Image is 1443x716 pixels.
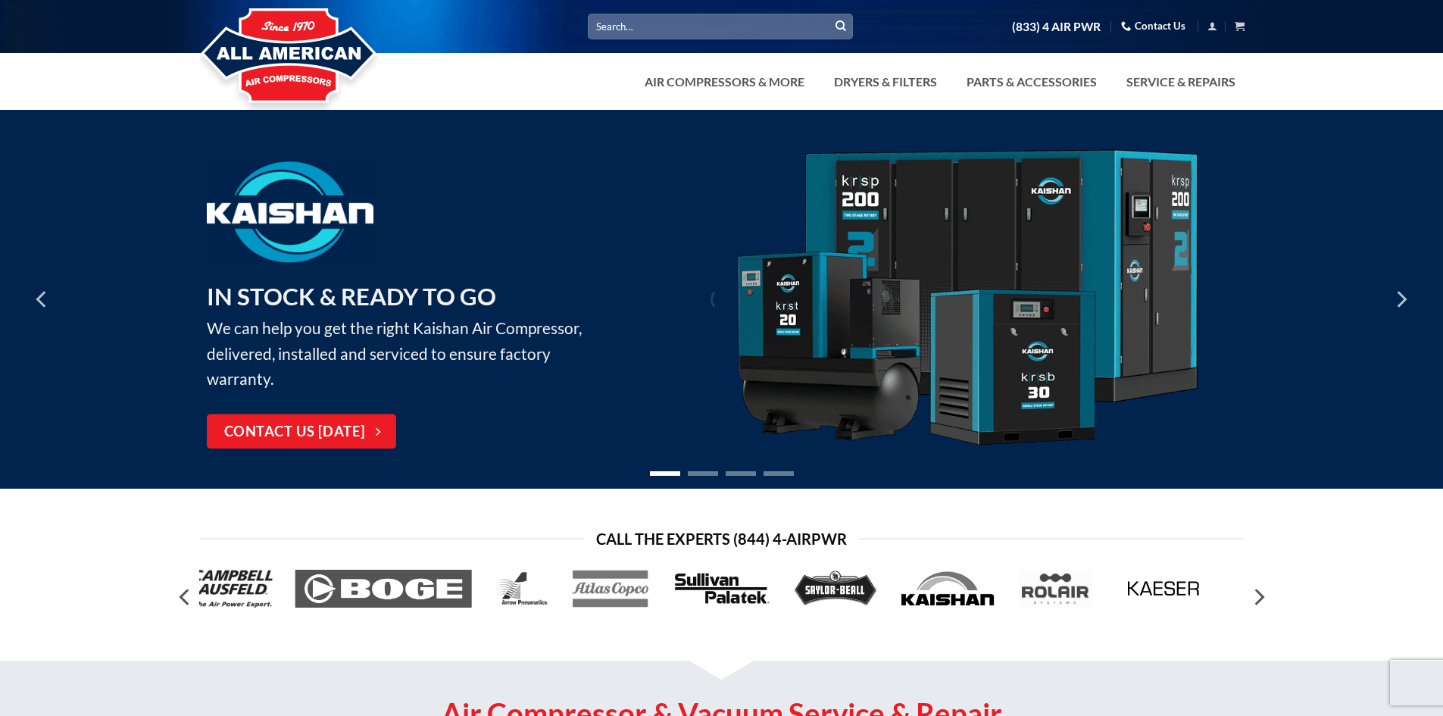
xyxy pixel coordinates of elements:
strong: IN STOCK & READY TO GO [207,282,496,311]
button: Previous [29,261,56,337]
span: Call the Experts (844) 4-AirPwr [596,527,847,551]
a: Contact Us [1121,14,1185,38]
a: Parts & Accessories [957,67,1106,97]
li: Page dot 3 [726,471,756,476]
a: Contact Us [DATE] [207,414,396,449]
a: Dryers & Filters [825,67,946,97]
button: Next [1245,583,1272,612]
li: Page dot 4 [764,471,794,476]
button: Previous [172,583,199,612]
img: Kaishan [207,161,373,262]
button: Next [1387,261,1414,337]
a: (833) 4 AIR PWR [1012,14,1101,40]
a: Service & Repairs [1117,67,1245,97]
p: We can help you get the right Kaishan Air Compressor, delivered, installed and serviced to ensure... [207,278,604,392]
li: Page dot 1 [650,471,680,476]
button: Submit [829,15,852,38]
img: Kaishan [732,149,1202,450]
input: Search… [588,14,853,39]
a: Air Compressors & More [636,67,814,97]
span: Contact Us [DATE] [224,421,366,443]
a: Login [1207,17,1217,36]
li: Page dot 2 [688,471,718,476]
